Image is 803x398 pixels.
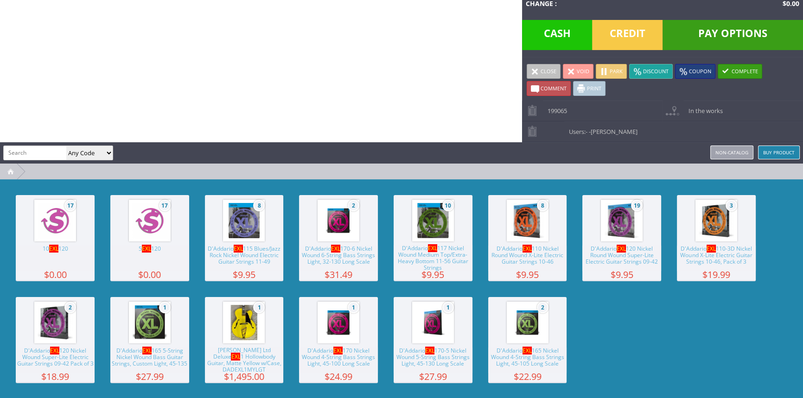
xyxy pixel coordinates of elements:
[488,373,567,380] span: $22.99
[394,373,472,380] span: $27.99
[110,373,189,380] span: $27.99
[523,245,532,253] span: EXL
[159,302,171,313] span: 1
[205,373,284,380] span: $1,495.00
[394,245,472,271] span: D'Addario 117 Nickel Wound Medium Top/Extra-Heavy Bottom 11-56 Guitar Strings
[50,347,59,354] span: EXL
[205,246,284,271] span: D'Addario 115 Blues/Jazz Rock Nickel Wound Electric Guitar Strings 11-49
[537,200,548,211] span: 8
[537,302,548,313] span: 2
[586,127,587,136] span: -
[522,20,593,50] span: Cash
[253,200,265,211] span: 8
[564,121,637,136] span: Users:
[333,347,343,354] span: EXL
[142,347,152,354] span: EXL
[596,64,627,79] a: Park
[488,271,567,278] span: $9.95
[394,347,472,373] span: D'Addario 170-5 Nickel Wound 5-String Bass Strings Light, 45-130 Long Scale
[4,146,66,159] input: Search
[523,347,532,354] span: EXL
[64,200,76,211] span: 17
[589,127,637,136] span: -[PERSON_NAME]
[677,246,756,271] span: D'Addario 110-3D Nickel Wound X-Lite Electric Guitar Strings 10-46, Pack of 3
[543,101,567,115] span: 199065
[110,246,189,271] span: 5 120
[582,246,661,271] span: D'Addario 120 Nickel Round Wound Super-Lite Electric Guitar Strings 09-42
[442,302,454,313] span: 1
[442,200,454,211] span: 10
[683,101,722,115] span: In the works
[563,64,593,79] a: Void
[394,271,472,278] span: $9.95
[488,246,567,271] span: D'Addario 110 Nickel Round Wound X-Lite Electric Guitar Strings 10-46
[592,20,663,50] span: Credit
[675,64,715,79] a: Coupon
[758,145,800,159] a: Buy Product
[64,302,76,313] span: 2
[617,245,626,253] span: EXL
[49,245,58,253] span: EXL
[541,85,567,92] span: Comment
[299,271,378,278] span: $31.49
[710,145,753,159] a: Non-catalog
[299,246,378,271] span: D'Addario 170-6 Nickel Wound 6-String Bass Strings Light, 32-130 Long Scale
[573,81,605,96] a: Print
[231,353,240,360] span: EXL
[110,347,189,373] span: D'Addario 165 5-String Nickel Wound Bass Guitar Strings, Custom Light, 45-135
[16,271,95,278] span: $0.00
[205,347,284,373] span: [PERSON_NAME] Ltd Deluxe 1 Hollowbody Guitar, Matte Yellow w/Case, DADEXL1MYLGT
[631,200,643,211] span: 19
[348,200,359,211] span: 2
[582,271,661,278] span: $9.95
[253,302,265,313] span: 1
[425,347,434,354] span: EXL
[488,347,567,373] span: D'Addario 165 Nickel Wound 4-String Bass Strings Light, 45-105 Long Scale
[331,245,340,253] span: EXL
[527,64,561,79] a: Close
[205,271,284,278] span: $9.95
[16,246,95,271] span: 10 120
[234,245,243,253] span: EXL
[142,245,151,253] span: EXL
[110,271,189,278] span: $0.00
[159,200,171,211] span: 17
[348,302,359,313] span: 1
[629,64,673,79] a: Discount
[663,20,803,50] span: Pay Options
[707,245,716,253] span: EXL
[16,347,95,373] span: D'Addario 120 Nickel Wound Super-Lite Electric Guitar Strings 09-42 Pack of 3
[299,373,378,380] span: $24.99
[16,373,95,380] span: $18.99
[677,271,756,278] span: $19.99
[299,347,378,373] span: D'Addario 170 Nickel Wound 4-String Bass Strings Light, 45-100 Long Scale
[726,200,737,211] span: 3
[428,244,437,252] span: EXL
[718,64,762,79] a: Complete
